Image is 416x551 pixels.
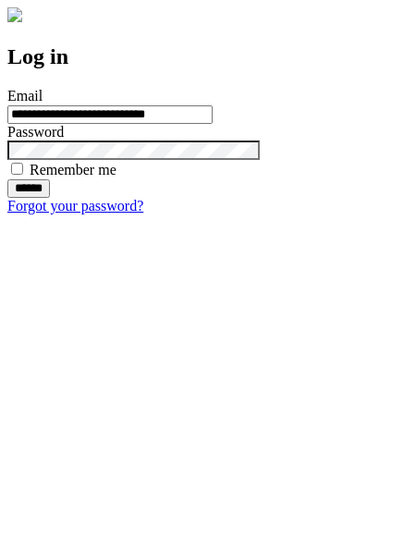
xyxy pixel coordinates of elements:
img: logo-4e3dc11c47720685a147b03b5a06dd966a58ff35d612b21f08c02c0306f2b779.png [7,7,22,22]
label: Email [7,88,43,104]
label: Remember me [30,162,116,178]
h2: Log in [7,44,409,69]
a: Forgot your password? [7,198,143,214]
label: Password [7,124,64,140]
